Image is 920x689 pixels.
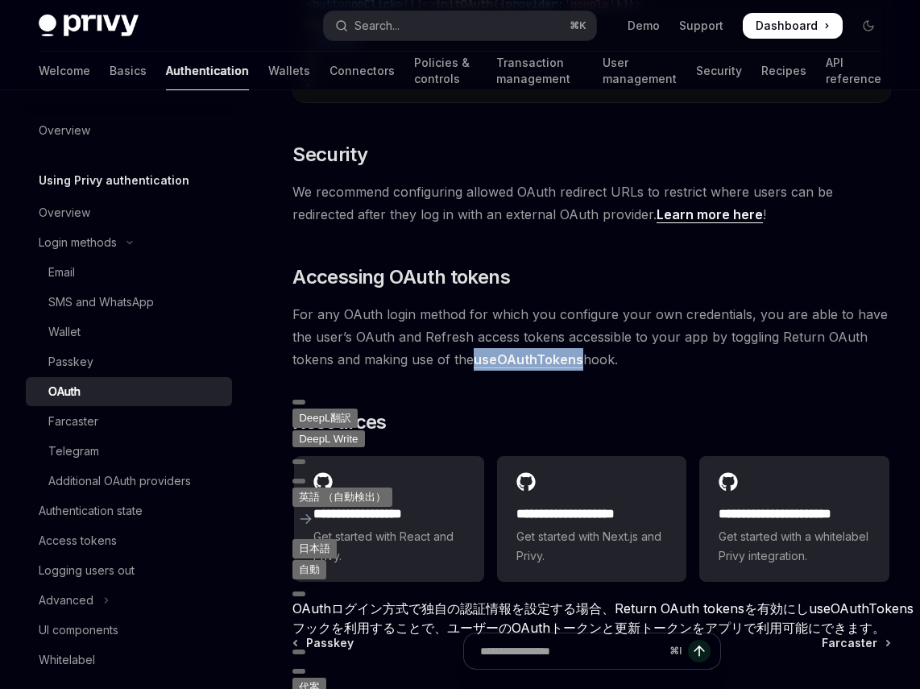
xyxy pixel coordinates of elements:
a: Email [26,258,232,287]
a: User management [603,52,677,90]
div: Advanced [39,591,93,610]
a: Wallet [26,318,232,347]
a: Dashboard [743,13,843,39]
span: ⌘ K [570,19,586,32]
a: Support [679,18,723,34]
a: Farcaster [26,407,232,436]
button: Toggle dark mode [856,13,881,39]
a: useOAuthTokens [474,351,583,368]
button: Open search [324,11,596,40]
a: Authentication state [26,496,232,525]
div: Login methods [39,233,117,252]
span: Accessing OAuth tokens [292,264,510,290]
div: OAuth [48,382,81,401]
a: SMS and WhatsApp [26,288,232,317]
div: Access tokens [39,531,117,550]
div: Additional OAuth providers [48,471,191,491]
a: Authentication [166,52,249,90]
a: Overview [26,198,232,227]
div: Wallet [48,322,81,342]
div: Logging users out [39,561,135,580]
a: Security [696,52,742,90]
div: Farcaster [48,412,98,431]
div: Email [48,263,75,282]
div: Search... [354,16,400,35]
a: Wallets [268,52,310,90]
a: Policies & controls [414,52,477,90]
a: Passkey [26,347,232,376]
span: Dashboard [756,18,818,34]
h5: Using Privy authentication [39,171,189,190]
a: Learn more here [657,206,763,223]
a: Telegram [26,437,232,466]
a: Basics [110,52,147,90]
a: OAuth [26,377,232,406]
span: Security [292,142,367,168]
div: Passkey [48,352,93,371]
div: SMS and WhatsApp [48,293,154,312]
div: Overview [39,121,90,140]
a: Transaction management [496,52,583,90]
a: Overview [26,116,232,145]
a: Welcome [39,52,90,90]
div: UI components [39,621,118,640]
a: Logging users out [26,556,232,585]
a: Whitelabel [26,645,232,674]
a: Connectors [329,52,395,90]
div: Authentication state [39,501,143,521]
span: For any OAuth login method for which you configure your own credentials, you are able to have the... [292,303,891,371]
a: Recipes [761,52,806,90]
a: Additional OAuth providers [26,467,232,496]
div: Overview [39,203,90,222]
button: Toggle Advanced section [26,586,232,615]
button: Toggle Login methods section [26,228,232,257]
span: We recommend configuring allowed OAuth redirect URLs to restrict where users can be redirected af... [292,181,891,226]
a: Access tokens [26,526,232,555]
div: Whitelabel [39,650,95,670]
a: API reference [826,52,881,90]
a: Demo [628,18,660,34]
div: Telegram [48,442,99,461]
a: UI components [26,616,232,645]
img: dark logo [39,15,139,37]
